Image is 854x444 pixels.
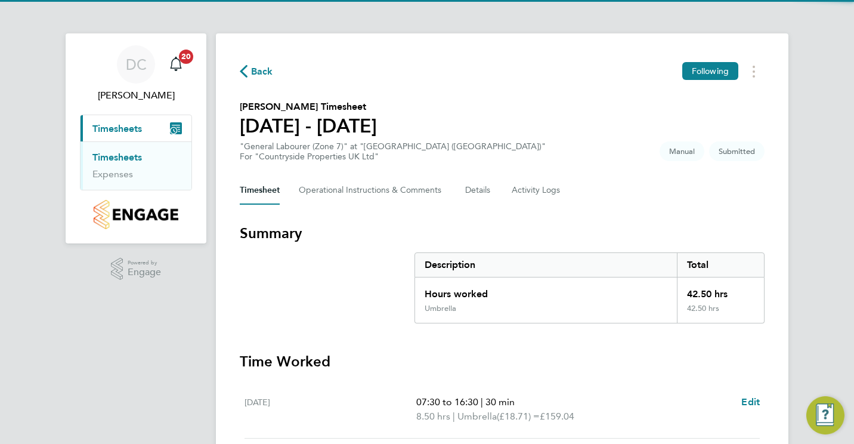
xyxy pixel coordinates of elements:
[111,258,162,280] a: Powered byEngage
[743,62,765,81] button: Timesheets Menu
[240,141,546,162] div: "General Labourer (Zone 7)" at "[GEOGRAPHIC_DATA] ([GEOGRAPHIC_DATA])"
[485,396,515,408] span: 30 min
[677,253,764,277] div: Total
[414,252,765,323] div: Summary
[692,66,729,76] span: Following
[240,64,273,79] button: Back
[92,123,142,134] span: Timesheets
[540,411,574,422] span: £159.04
[81,141,191,190] div: Timesheets
[126,57,147,72] span: DC
[179,50,193,64] span: 20
[415,253,677,277] div: Description
[512,176,562,205] button: Activity Logs
[164,45,188,84] a: 20
[416,411,450,422] span: 8.50 hrs
[80,88,192,103] span: David Craig
[240,176,280,205] button: Timesheet
[240,114,377,138] h1: [DATE] - [DATE]
[94,200,178,229] img: countryside-properties-logo-retina.png
[240,352,765,371] h3: Time Worked
[457,409,497,424] span: Umbrella
[80,45,192,103] a: DC[PERSON_NAME]
[81,115,191,141] button: Timesheets
[80,200,192,229] a: Go to home page
[66,33,206,243] nav: Main navigation
[425,304,456,313] div: Umbrella
[240,224,765,243] h3: Summary
[245,395,416,424] div: [DATE]
[128,258,161,268] span: Powered by
[677,277,764,304] div: 42.50 hrs
[806,396,844,434] button: Engage Resource Center
[299,176,446,205] button: Operational Instructions & Comments
[497,411,540,422] span: (£18.71) =
[660,141,704,161] span: This timesheet was manually created.
[465,176,493,205] button: Details
[709,141,765,161] span: This timesheet is Submitted.
[481,396,483,408] span: |
[416,396,478,408] span: 07:30 to 16:30
[240,100,377,114] h2: [PERSON_NAME] Timesheet
[251,64,273,79] span: Back
[240,152,546,162] div: For "Countryside Properties UK Ltd"
[415,277,677,304] div: Hours worked
[453,411,455,422] span: |
[741,395,760,409] a: Edit
[92,168,133,180] a: Expenses
[128,267,161,277] span: Engage
[741,396,760,408] span: Edit
[682,62,738,80] button: Following
[677,304,764,323] div: 42.50 hrs
[92,152,142,163] a: Timesheets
